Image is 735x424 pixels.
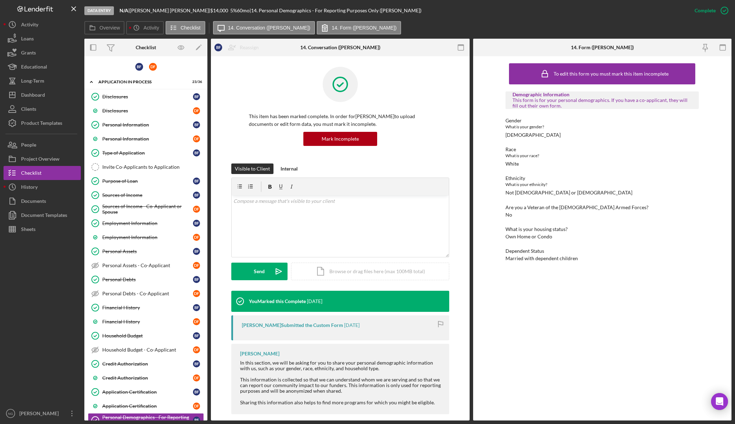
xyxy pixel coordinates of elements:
[102,361,193,367] div: Credit Authorization
[21,166,41,182] div: Checklist
[88,301,204,315] a: Financial HistoryBF
[240,400,442,405] div: Sharing this information also helps to find more programs for which you might be eligible.
[300,45,380,50] div: 14. Conversation ([PERSON_NAME])
[193,220,200,227] div: B F
[193,304,200,311] div: B F
[344,322,360,328] time: 2025-09-04 00:36
[303,132,377,146] button: Mark Incomplete
[88,385,204,399] a: Application CertificationBF
[21,88,45,104] div: Dashboard
[4,102,81,116] button: Clients
[711,393,728,410] div: Open Intercom Messenger
[193,206,200,213] div: D F
[505,175,699,181] div: Ethnicity
[193,192,200,199] div: B F
[332,25,396,31] label: 14. Form ([PERSON_NAME])
[193,135,200,142] div: D F
[4,194,81,208] a: Documents
[505,212,512,218] div: No
[21,74,44,90] div: Long-Term
[505,234,552,239] div: Own Home or Condo
[210,8,230,13] div: $14,000
[571,45,634,50] div: 14. Form ([PERSON_NAME])
[102,204,193,215] div: Sources of Income - Co-Applicant or Spouse
[240,351,279,356] div: [PERSON_NAME]
[249,113,432,128] p: This item has been marked complete. In order for [PERSON_NAME] to upload documents or edit form d...
[249,298,306,304] div: You Marked this Complete
[21,32,34,47] div: Loans
[21,60,47,76] div: Educational
[505,205,699,210] div: Are you a Veteran of the [DEMOGRAPHIC_DATA] Armed Forces?
[21,46,36,62] div: Grants
[102,389,193,395] div: Application Certification
[102,235,193,240] div: Employment Information
[102,150,193,156] div: Type of Application
[136,45,156,50] div: Checklist
[193,388,200,396] div: B F
[193,360,200,367] div: B F
[102,319,193,325] div: Financial History
[4,116,81,130] a: Product Templates
[102,178,193,184] div: Purpose of Loan
[193,290,200,297] div: D F
[4,74,81,88] a: Long-Term
[193,318,200,325] div: D F
[88,202,204,216] a: Sources of Income - Co-Applicant or SpouseDF
[240,377,442,394] div: This information is collected so that we can understand whom we are serving and so that we can re...
[102,403,193,409] div: Application Certification
[135,63,143,71] div: B F
[322,132,359,146] div: Mark Incomplete
[505,181,699,188] div: What is your ethnicity?
[102,192,193,198] div: Sources of Income
[102,333,193,339] div: Household Budget
[88,258,204,272] a: Personal Assets - Co-ApplicantDF
[102,108,193,114] div: Disclosures
[193,149,200,156] div: B F
[193,262,200,269] div: D F
[189,80,202,84] div: 23 / 36
[4,18,81,32] button: Activity
[193,346,200,353] div: D F
[505,256,578,261] div: Married with dependent children
[193,276,200,283] div: B F
[193,332,200,339] div: B F
[88,244,204,258] a: Personal AssetsBF
[8,412,13,416] text: NG
[102,164,204,170] div: Invite Co-Applicants to Application
[231,163,273,174] button: Visible to Client
[88,146,204,160] a: Type of ApplicationBF
[4,222,81,236] a: Sheets
[193,107,200,114] div: D F
[102,249,193,254] div: Personal Assets
[88,132,204,146] a: Personal InformationDF
[102,291,193,296] div: Personal Debts - Co-Applicant
[88,329,204,343] a: Household BudgetBF
[102,220,193,226] div: Employment Information
[102,263,193,268] div: Personal Assets - Co-Applicant
[4,60,81,74] a: Educational
[554,71,669,77] div: To edit this form you must mark this item incomplete
[307,298,322,304] time: 2025-09-08 19:00
[88,287,204,301] a: Personal Debts - Co-ApplicantDF
[505,161,519,167] div: White
[21,152,59,168] div: Project Overview
[88,104,204,118] a: DisclosuresDF
[231,263,288,280] button: Send
[193,93,200,100] div: B F
[4,32,81,46] button: Loans
[4,166,81,180] a: Checklist
[149,63,157,71] div: D F
[4,46,81,60] button: Grants
[235,163,270,174] div: Visible to Client
[84,6,114,15] div: Data Entry
[505,190,632,195] div: Not [DEMOGRAPHIC_DATA] or [DEMOGRAPHIC_DATA]
[230,8,237,13] div: 5 %
[4,88,81,102] button: Dashboard
[4,138,81,152] a: People
[193,248,200,255] div: B F
[88,343,204,357] a: Household Budget - Co-ApplicantDF
[102,122,193,128] div: Personal Information
[102,347,193,353] div: Household Budget - Co-Applicant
